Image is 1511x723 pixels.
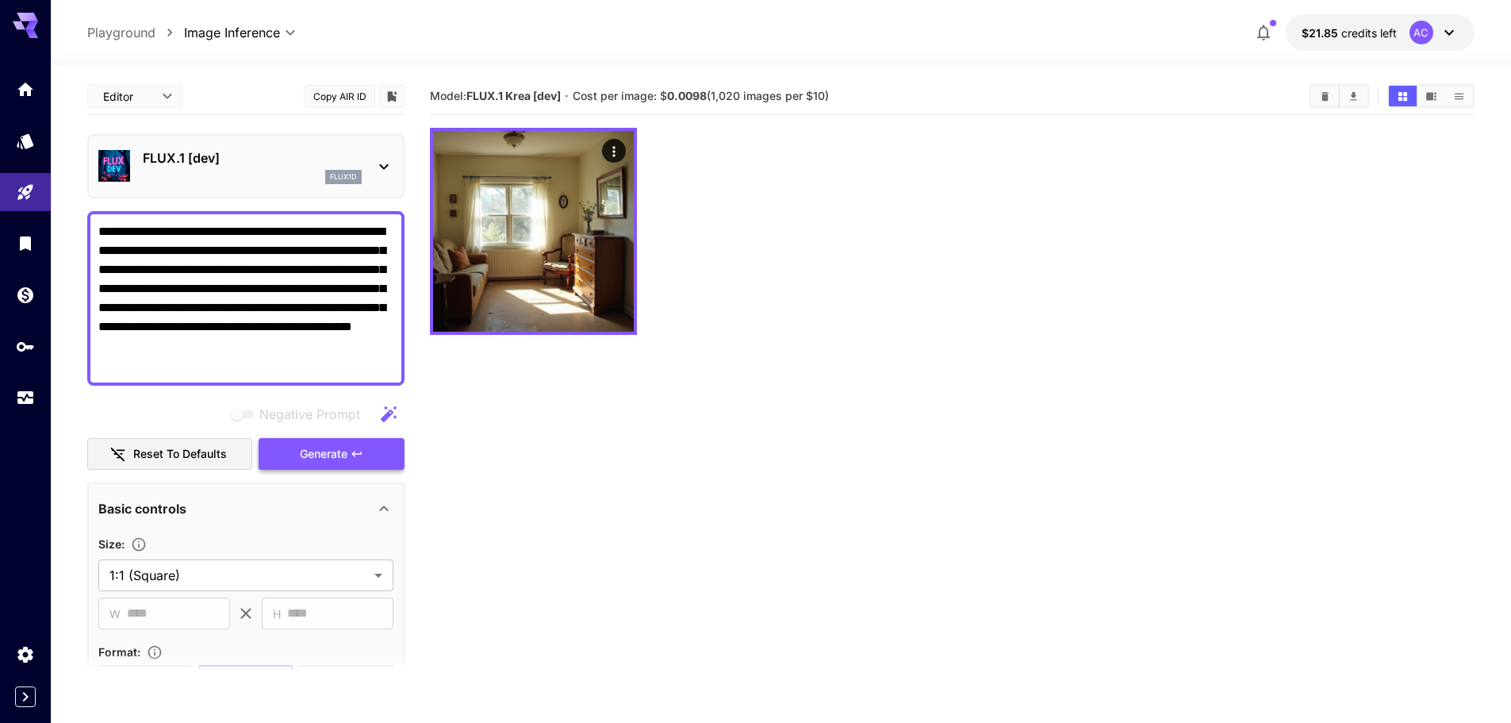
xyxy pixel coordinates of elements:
[143,148,362,167] p: FLUX.1 [dev]
[16,183,35,202] div: Playground
[98,142,393,190] div: FLUX.1 [dev]flux1d
[16,644,35,664] div: Settings
[304,85,375,108] button: Copy AIR ID
[98,499,186,518] p: Basic controls
[98,645,140,659] span: Format :
[1445,86,1473,106] button: Show images in list view
[466,89,561,102] b: FLUX.1 Krea [dev]
[125,536,153,552] button: Adjust the dimensions of the generated image by specifying its width and height in pixels, or sel...
[16,79,35,99] div: Home
[1286,14,1475,51] button: $21.84848AC
[15,686,36,707] button: Expand sidebar
[1417,86,1445,106] button: Show images in video view
[98,490,393,528] div: Basic controls
[140,644,169,660] button: Choose the file format for the output image.
[87,23,155,42] a: Playground
[103,88,152,105] span: Editor
[1302,25,1397,41] div: $21.84848
[430,89,561,102] span: Model:
[1341,26,1397,40] span: credits left
[16,388,35,408] div: Usage
[385,87,399,106] button: Add to library
[1389,86,1417,106] button: Show images in grid view
[1409,21,1433,44] div: AC
[228,404,373,424] span: Negative prompts are not compatible with the selected model.
[259,405,360,424] span: Negative Prompt
[1340,86,1367,106] button: Download All
[300,444,347,464] span: Generate
[565,87,569,106] p: ·
[1311,86,1339,106] button: Clear Images
[1387,84,1475,108] div: Show images in grid viewShow images in video viewShow images in list view
[259,438,405,471] button: Generate
[16,285,35,305] div: Wallet
[433,131,634,332] img: 2Q==
[1302,26,1341,40] span: $21.85
[184,23,280,42] span: Image Inference
[87,438,252,471] button: Reset to defaults
[273,605,281,623] span: H
[16,337,35,356] div: API Keys
[16,131,35,151] div: Models
[330,171,357,183] p: flux1d
[109,566,368,585] span: 1:1 (Square)
[98,537,125,551] span: Size :
[87,23,184,42] nav: breadcrumb
[573,89,829,102] span: Cost per image: $ (1,020 images per $10)
[1310,84,1369,108] div: Clear ImagesDownload All
[109,605,121,623] span: W
[667,89,707,102] b: 0.0098
[16,233,35,253] div: Library
[602,139,626,163] div: Actions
